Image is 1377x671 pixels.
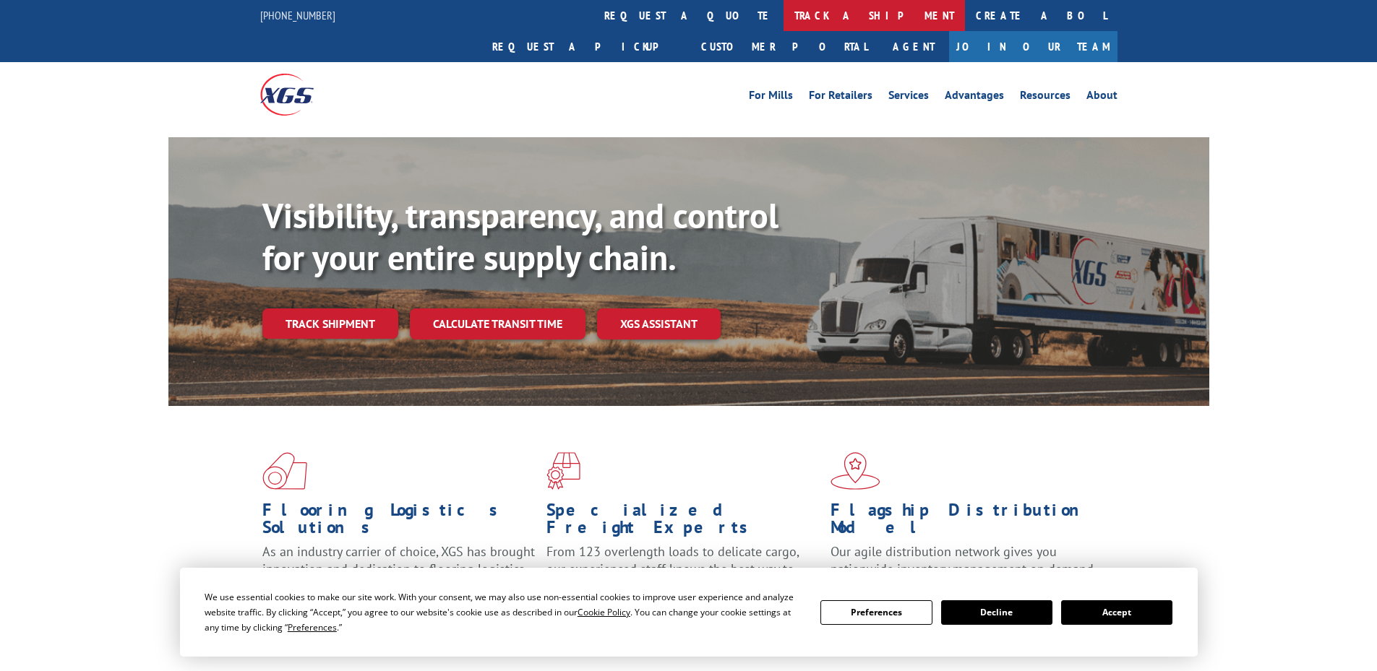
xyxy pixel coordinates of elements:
a: Services [888,90,929,105]
span: As an industry carrier of choice, XGS has brought innovation and dedication to flooring logistics... [262,543,535,594]
h1: Flagship Distribution Model [831,501,1104,543]
a: For Mills [749,90,793,105]
p: From 123 overlength loads to delicate cargo, our experienced staff knows the best way to move you... [546,543,820,607]
button: Decline [941,600,1052,625]
button: Preferences [820,600,932,625]
img: xgs-icon-total-supply-chain-intelligence-red [262,452,307,490]
a: For Retailers [809,90,872,105]
div: We use essential cookies to make our site work. With your consent, we may also use non-essential ... [205,589,803,635]
a: Customer Portal [690,31,878,62]
h1: Specialized Freight Experts [546,501,820,543]
a: [PHONE_NUMBER] [260,8,335,22]
img: xgs-icon-flagship-distribution-model-red [831,452,880,490]
span: Preferences [288,621,337,633]
button: Accept [1061,600,1172,625]
span: Cookie Policy [578,606,630,618]
a: About [1086,90,1118,105]
a: Join Our Team [949,31,1118,62]
a: Advantages [945,90,1004,105]
a: Request a pickup [481,31,690,62]
a: Agent [878,31,949,62]
b: Visibility, transparency, and control for your entire supply chain. [262,193,778,280]
a: Calculate transit time [410,308,585,339]
a: Track shipment [262,308,398,339]
img: xgs-icon-focused-on-flooring-red [546,452,580,490]
a: Resources [1020,90,1071,105]
span: Our agile distribution network gives you nationwide inventory management on demand. [831,543,1097,577]
div: Cookie Consent Prompt [180,568,1198,657]
h1: Flooring Logistics Solutions [262,501,536,543]
a: XGS ASSISTANT [597,308,721,339]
